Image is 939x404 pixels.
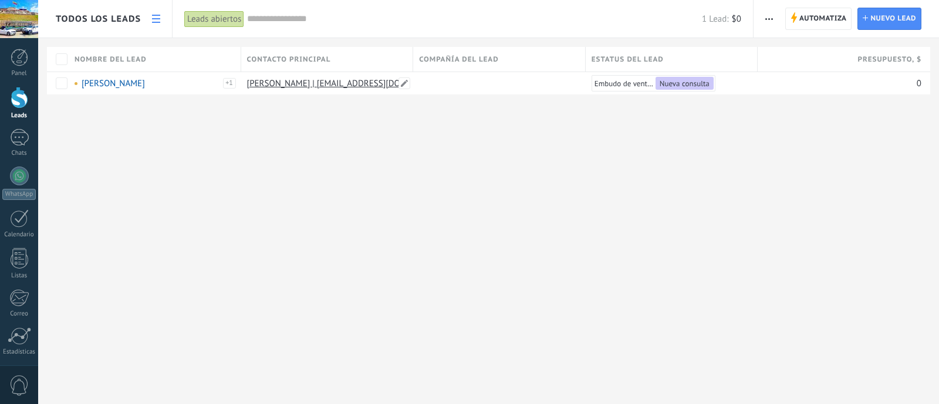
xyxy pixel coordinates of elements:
div: Chats [2,150,36,157]
span: 1 Lead: [702,13,728,25]
div: Nueva consulta [656,77,714,90]
span: Automatiza [799,8,847,29]
span: Nueva consulta [660,79,710,89]
span: Embudo de ventas [595,79,653,89]
a: Nuevo lead [857,8,921,30]
span: No hay tareas asignadas [75,82,77,85]
span: Nuevo lead [870,8,916,29]
a: [PERSON_NAME] | [EMAIL_ADDRESS][DOMAIN_NAME] | LP Test [PERSON_NAME] [247,78,549,89]
span: Editar [398,77,410,89]
button: Más [761,8,778,30]
span: Compañía del lead [419,54,499,65]
span: Nombre del lead [75,54,147,65]
span: 0 [917,78,921,89]
a: Lista [146,8,166,30]
span: Contacto principal [247,54,331,65]
a: [PERSON_NAME] [82,78,145,89]
div: Leads [2,112,36,120]
div: WhatsApp [2,189,36,200]
a: Automatiza [785,8,852,30]
div: Panel [2,70,36,77]
span: Todos los leads [56,13,141,25]
span: $0 [732,13,741,25]
span: Presupuesto , $ [857,54,921,65]
div: Correo [2,310,36,318]
div: Calendario [2,231,36,239]
div: Listas [2,272,36,280]
span: Estatus del lead [592,54,664,65]
div: Leads abiertos [184,11,244,28]
div: Estadísticas [2,348,36,356]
